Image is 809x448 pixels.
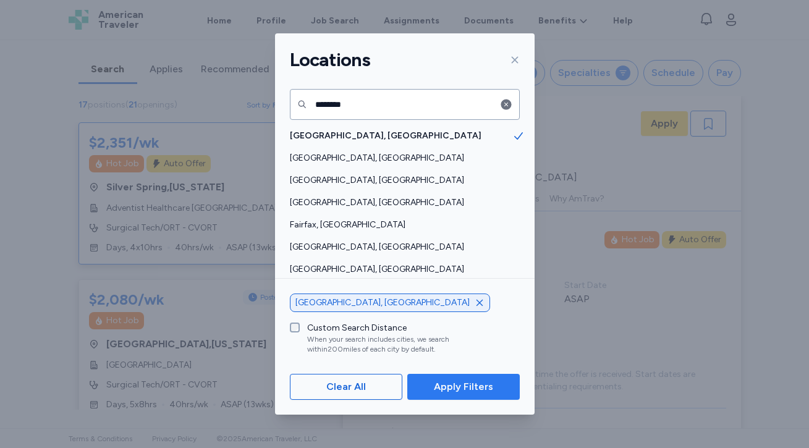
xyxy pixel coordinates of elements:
[290,263,512,276] span: [GEOGRAPHIC_DATA], [GEOGRAPHIC_DATA]
[290,219,512,231] span: Fairfax, [GEOGRAPHIC_DATA]
[307,334,500,354] div: When your search includes cities, we search within 200 miles of each city by default.
[434,379,493,394] span: Apply Filters
[295,297,470,309] span: [GEOGRAPHIC_DATA], [GEOGRAPHIC_DATA]
[290,241,512,253] span: [GEOGRAPHIC_DATA], [GEOGRAPHIC_DATA]
[290,130,512,142] span: [GEOGRAPHIC_DATA], [GEOGRAPHIC_DATA]
[290,374,403,400] button: Clear All
[326,379,366,394] span: Clear All
[290,152,512,164] span: [GEOGRAPHIC_DATA], [GEOGRAPHIC_DATA]
[290,174,512,187] span: [GEOGRAPHIC_DATA], [GEOGRAPHIC_DATA]
[290,197,512,209] span: [GEOGRAPHIC_DATA], [GEOGRAPHIC_DATA]
[407,374,519,400] button: Apply Filters
[307,322,500,334] div: Custom Search Distance
[290,48,370,72] h1: Locations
